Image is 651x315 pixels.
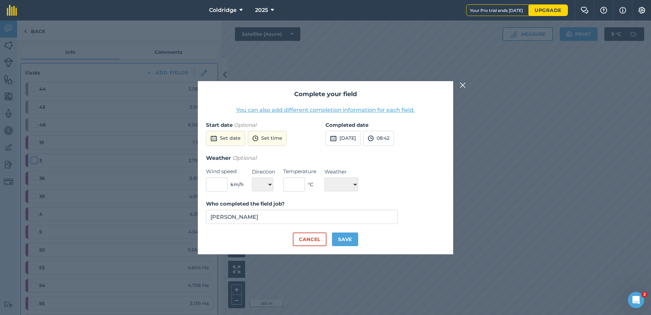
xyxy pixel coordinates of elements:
img: svg+xml;base64,PD94bWwgdmVyc2lvbj0iMS4wIiBlbmNvZGluZz0idXRmLTgiPz4KPCEtLSBHZW5lcmF0b3I6IEFkb2JlIE... [330,134,337,142]
img: svg+xml;base64,PD94bWwgdmVyc2lvbj0iMS4wIiBlbmNvZGluZz0idXRmLTgiPz4KPCEtLSBHZW5lcmF0b3I6IEFkb2JlIE... [368,134,374,142]
img: svg+xml;base64,PHN2ZyB4bWxucz0iaHR0cDovL3d3dy53My5vcmcvMjAwMC9zdmciIHdpZHRoPSIyMiIgaGVpZ2h0PSIzMC... [460,81,466,89]
button: Set time [248,131,287,146]
span: Your Pro trial ends [DATE] [470,8,528,13]
em: Optional [233,155,256,161]
strong: Completed date [325,122,368,128]
button: Cancel [293,232,327,246]
button: Save [332,232,358,246]
span: ° C [308,181,313,188]
iframe: Intercom live chat [628,292,644,308]
label: Wind speed [206,167,244,176]
button: You can also add different completion information for each field. [236,106,415,114]
h3: Weather [206,154,445,163]
img: fieldmargin Logo [7,5,17,16]
button: 08:42 [363,131,394,146]
label: Weather [324,168,358,176]
img: Two speech bubbles overlapping with the left bubble in the forefront [581,7,589,14]
label: Direction [252,168,275,176]
strong: Who completed the field job? [206,200,285,207]
img: A cog icon [638,7,646,14]
button: Set date [206,131,245,146]
strong: Start date [206,122,233,128]
span: km/h [231,181,244,188]
img: svg+xml;base64,PHN2ZyB4bWxucz0iaHR0cDovL3d3dy53My5vcmcvMjAwMC9zdmciIHdpZHRoPSIxNyIgaGVpZ2h0PSIxNy... [619,6,626,14]
em: Optional [234,122,256,128]
h2: Complete your field [206,89,445,99]
button: [DATE] [325,131,361,146]
span: Coldridge [209,6,237,14]
span: 2025 [255,6,268,14]
img: svg+xml;base64,PD94bWwgdmVyc2lvbj0iMS4wIiBlbmNvZGluZz0idXRmLTgiPz4KPCEtLSBHZW5lcmF0b3I6IEFkb2JlIE... [210,134,217,142]
a: Upgrade [528,5,568,16]
img: A question mark icon [600,7,608,14]
span: 2 [642,292,647,297]
img: svg+xml;base64,PD94bWwgdmVyc2lvbj0iMS4wIiBlbmNvZGluZz0idXRmLTgiPz4KPCEtLSBHZW5lcmF0b3I6IEFkb2JlIE... [252,134,258,142]
label: Temperature [283,167,316,176]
